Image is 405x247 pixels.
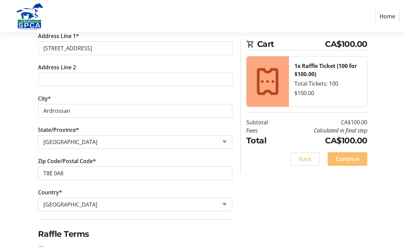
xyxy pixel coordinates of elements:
[336,155,359,163] span: Continue
[281,126,367,135] td: Calculated in final step
[38,157,96,165] label: Zip Code/Postal Code*
[294,80,362,88] div: Total Tickets: 100
[328,152,367,166] button: Continue
[38,188,62,196] label: Country*
[38,32,79,40] label: Address Line 1*
[38,63,76,71] label: Address Line 2
[294,89,362,97] div: $100.00
[291,152,320,166] button: Back
[38,94,51,103] label: City*
[5,3,54,30] img: Alberta SPCA's Logo
[38,126,79,134] label: State/Province*
[294,62,357,78] strong: 1x Raffle Ticket (100 for $100.00)
[38,104,232,118] input: City
[38,41,232,55] input: Address
[38,228,232,240] h2: Raffle Terms
[281,135,367,147] td: CA$100.00
[246,118,281,126] td: Subtotal
[375,10,400,23] a: Home
[38,166,232,180] input: Zip or Postal Code
[246,135,281,147] td: Total
[299,155,311,163] span: Back
[325,38,367,50] span: CA$100.00
[257,38,325,50] span: Cart
[246,126,281,135] td: Fees
[281,118,367,126] td: CA$100.00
